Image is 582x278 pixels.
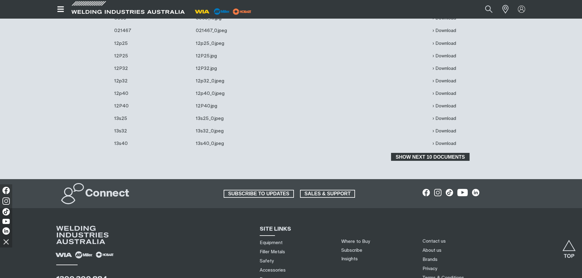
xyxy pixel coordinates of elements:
td: 12p25 [113,37,194,50]
td: 12P32 [113,62,194,75]
a: Download [433,140,456,147]
td: 13s25 [113,112,194,125]
a: Safety [260,258,274,264]
a: Privacy [423,265,437,272]
a: SALES & SUPPORT [300,190,355,198]
img: TikTok [2,208,10,215]
a: Download [433,40,456,47]
button: Scroll to top [562,240,576,254]
a: Contact us [423,238,446,244]
img: Instagram [2,197,10,205]
a: Filler Metals [260,249,285,255]
a: Insights [341,257,358,261]
img: hide socials [1,236,11,247]
a: Where to Buy [341,239,370,244]
img: LinkedIn [2,227,10,235]
a: Download [433,90,456,97]
img: YouTube [2,219,10,224]
td: 13s40 [113,137,194,150]
td: 13s25_0.jpeg [194,112,346,125]
a: About us [423,247,441,254]
input: Product name or item number... [470,2,499,16]
td: 12p40 [113,87,194,100]
td: 13s32_0.jpeg [194,125,346,137]
td: 12P25 [113,50,194,62]
a: Brands [423,256,437,263]
button: Search products [478,2,499,16]
a: Download [433,115,456,122]
a: Download [433,78,456,85]
td: 12P40 [113,100,194,112]
td: 12P25.jpg [194,50,346,62]
td: 13s32 [113,125,194,137]
span: SITE LINKS [260,226,291,232]
a: Download [433,128,456,135]
a: Download [433,52,456,60]
img: Facebook [2,187,10,194]
td: 12p32 [113,75,194,87]
td: 021467 [113,24,194,37]
a: Download [433,27,456,34]
a: Download [433,65,456,72]
a: Download [433,103,456,110]
td: 12p32_0.jpeg [194,75,346,87]
img: miller [231,7,253,16]
td: 12p25_0.jpeg [194,37,346,50]
td: 021467_0.jpeg [194,24,346,37]
a: miller [231,9,253,14]
span: SUBSCRIBE TO UPDATES [224,190,293,198]
span: Show next 10 documents [392,153,469,161]
a: Subscribe [341,248,362,253]
td: 12P32.jpg [194,62,346,75]
a: SUBSCRIBE TO UPDATES [224,190,294,198]
td: 13s40_0.jpeg [194,137,346,150]
button: Show next 10 documents [391,153,469,161]
td: 12P40.jpg [194,100,346,112]
a: Accessories [260,267,286,273]
a: Equipment [260,240,283,246]
h2: Connect [85,187,129,200]
td: 12p40_0.jpeg [194,87,346,100]
span: SALES & SUPPORT [301,190,355,198]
